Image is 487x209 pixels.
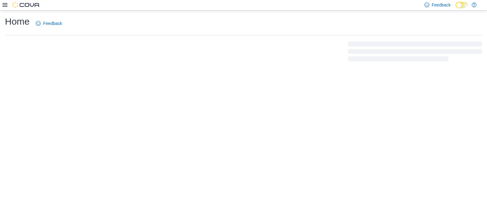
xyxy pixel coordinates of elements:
[43,20,62,26] span: Feedback
[33,17,64,30] a: Feedback
[456,2,469,8] input: Dark Mode
[12,2,40,8] img: Cova
[348,43,482,62] span: Loading
[432,2,451,8] span: Feedback
[5,15,30,28] h1: Home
